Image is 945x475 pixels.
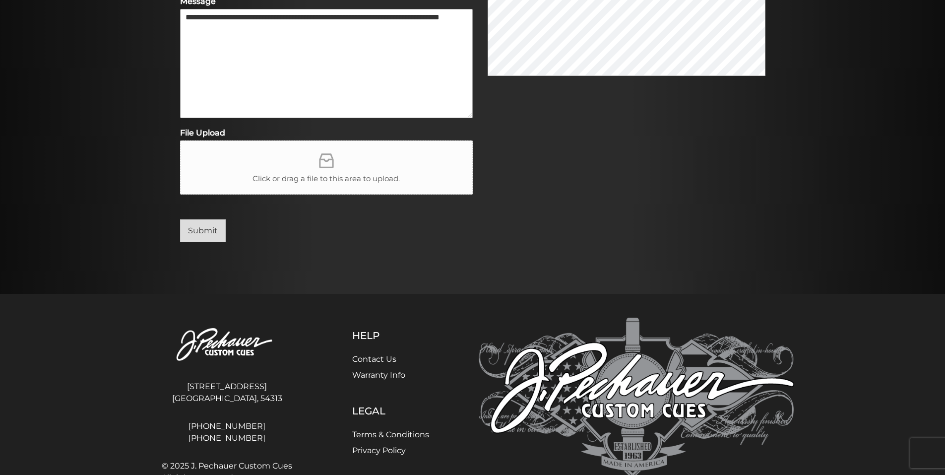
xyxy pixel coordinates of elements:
a: [PHONE_NUMBER] [151,432,303,444]
a: Warranty Info [352,370,405,380]
a: Terms & Conditions [352,430,429,439]
a: Privacy Policy [352,446,406,455]
h5: Legal [352,405,429,417]
img: Pechauer Custom Cues [151,318,303,373]
h5: Help [352,330,429,341]
label: File Upload [180,128,473,138]
button: Submit [180,219,226,242]
span: Click or drag a file to this area to upload. [252,173,400,185]
a: Contact Us [352,354,396,364]
a: [PHONE_NUMBER] [151,420,303,432]
address: [STREET_ADDRESS] [GEOGRAPHIC_DATA], 54313 [151,377,303,408]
